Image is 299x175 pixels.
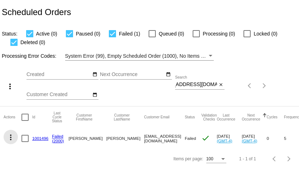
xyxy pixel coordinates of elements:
h2: Scheduled Orders [2,7,71,17]
mat-icon: more_vert [6,82,14,91]
button: Change sorting for LastOccurrenceUtc [217,113,235,121]
span: Processing (0) [203,29,235,38]
mat-cell: [PERSON_NAME] [106,128,144,149]
mat-header-cell: Validation Checks [201,107,217,128]
div: 1 - 1 of 1 [239,156,256,161]
mat-cell: 0 [267,128,284,149]
mat-select: Filter by Processing Error Codes [65,52,214,61]
button: Change sorting for Status [185,115,195,119]
mat-select: Items per page: [206,157,226,162]
span: Processing Error Codes: [2,53,57,59]
button: Change sorting for CustomerEmail [144,115,169,119]
mat-icon: date_range [166,72,171,77]
button: Next page [282,152,296,166]
button: Clear [217,81,225,89]
mat-icon: date_range [92,72,97,77]
span: Active (0) [36,29,57,38]
button: Previous page [243,79,257,93]
mat-icon: date_range [92,92,97,98]
button: Change sorting for CustomerLastName [106,113,138,121]
a: (2000) [52,138,64,143]
button: Change sorting for LastProcessingCycleId [52,111,62,123]
span: 100 [206,156,213,161]
span: Failed (1) [119,29,140,38]
a: 1001496 [32,136,48,141]
button: Next page [257,79,271,93]
mat-icon: check [201,134,210,142]
a: (GMT-4) [217,138,232,143]
mat-cell: [EMAIL_ADDRESS][DOMAIN_NAME] [144,128,185,149]
span: Failed [185,136,196,141]
button: Change sorting for Cycles [267,115,278,119]
a: Failed [52,134,63,138]
mat-icon: more_vert [6,133,15,142]
span: Locked (0) [254,29,277,38]
input: Customer Created [26,92,91,98]
input: Created [26,72,91,77]
mat-cell: [PERSON_NAME] [68,128,106,149]
span: Deleted (0) [20,38,45,47]
button: Change sorting for NextOccurrenceUtc [242,113,260,121]
span: Paused (0) [76,29,100,38]
mat-cell: [DATE] [242,128,267,149]
input: Search [175,82,217,87]
mat-header-cell: Actions [4,107,21,128]
mat-cell: [DATE] [217,128,242,149]
button: Change sorting for Id [32,115,35,119]
a: (GMT-4) [242,138,257,143]
div: Items per page: [173,156,203,161]
span: Status: [2,31,18,37]
button: Change sorting for CustomerFirstName [68,113,100,121]
button: Previous page [267,152,282,166]
input: Next Occurrence [100,72,164,77]
span: Queued (0) [159,29,184,38]
mat-icon: close [218,82,223,88]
